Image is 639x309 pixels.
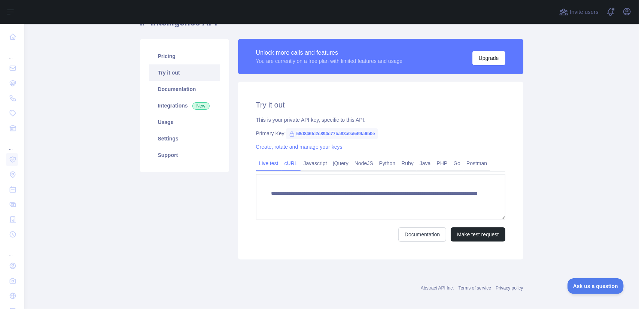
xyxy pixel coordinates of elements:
a: Privacy policy [496,285,523,291]
a: Python [376,157,399,169]
h1: IP Intelligence API [140,16,523,34]
div: ... [6,243,18,258]
a: Usage [149,114,220,130]
a: PHP [434,157,451,169]
a: Ruby [398,157,417,169]
span: New [192,102,210,110]
a: cURL [282,157,301,169]
a: Support [149,147,220,163]
a: NodeJS [352,157,376,169]
span: Invite users [570,8,599,16]
a: Documentation [149,81,220,97]
a: Settings [149,130,220,147]
a: Documentation [398,227,446,242]
a: jQuery [330,157,352,169]
div: This is your private API key, specific to this API. [256,116,505,124]
div: Unlock more calls and features [256,48,403,57]
a: Integrations New [149,97,220,114]
a: Try it out [149,64,220,81]
div: ... [6,45,18,60]
button: Upgrade [472,51,505,65]
a: Postman [463,157,490,169]
h2: Try it out [256,100,505,110]
a: Terms of service [459,285,491,291]
a: Javascript [301,157,330,169]
a: Abstract API Inc. [421,285,454,291]
div: ... [6,136,18,151]
a: Live test [256,157,282,169]
a: Java [417,157,434,169]
button: Make test request [451,227,505,242]
span: 58d846fe2c894c77ba83a0a549fa6b0e [286,128,378,139]
div: Primary Key: [256,130,505,137]
a: Create, rotate and manage your keys [256,144,343,150]
iframe: Toggle Customer Support [568,278,624,294]
a: Go [450,157,463,169]
button: Invite users [558,6,600,18]
a: Pricing [149,48,220,64]
div: You are currently on a free plan with limited features and usage [256,57,403,65]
